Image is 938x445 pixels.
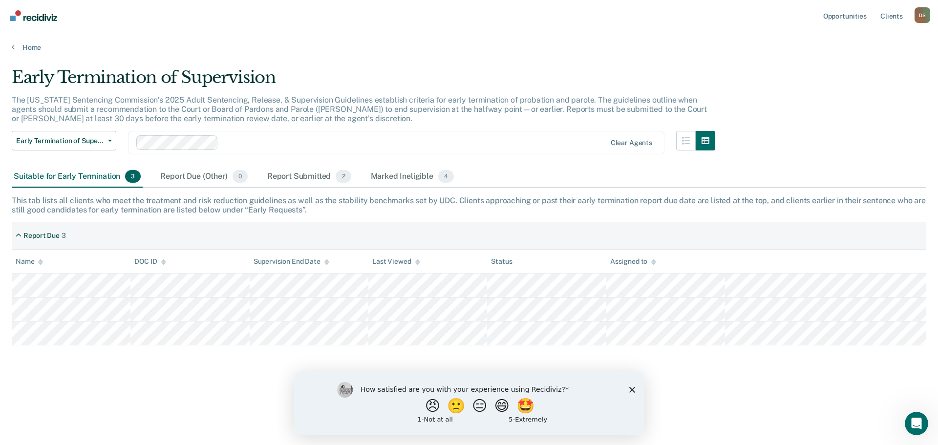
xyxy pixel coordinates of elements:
div: Report Due3 [12,228,70,244]
div: Status [491,257,512,266]
div: This tab lists all clients who meet the treatment and risk reduction guidelines as well as the st... [12,196,926,214]
span: 3 [125,170,141,183]
span: Early Termination of Supervision [16,137,104,145]
span: 0 [233,170,248,183]
div: Suitable for Early Termination3 [12,166,143,188]
a: Home [12,43,926,52]
div: Name [16,257,43,266]
div: DOC ID [134,257,166,266]
button: Early Termination of Supervision [12,131,116,150]
span: 4 [438,170,454,183]
iframe: Intercom live chat [905,412,928,435]
div: Clear agents [611,139,652,147]
button: Profile dropdown button [915,7,930,23]
div: Report Due [23,232,60,240]
div: Report Submitted2 [265,166,353,188]
div: Last Viewed [372,257,420,266]
div: Marked Ineligible4 [369,166,456,188]
div: Supervision End Date [254,257,329,266]
iframe: Survey by Kim from Recidiviz [294,372,644,435]
div: Report Due (Other)0 [158,166,249,188]
img: Recidiviz [10,10,57,21]
div: Assigned to [610,257,656,266]
div: Early Termination of Supervision [12,67,715,95]
span: 2 [336,170,351,183]
div: D S [915,7,930,23]
p: The [US_STATE] Sentencing Commission’s 2025 Adult Sentencing, Release, & Supervision Guidelines e... [12,95,707,123]
div: 3 [62,232,66,240]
